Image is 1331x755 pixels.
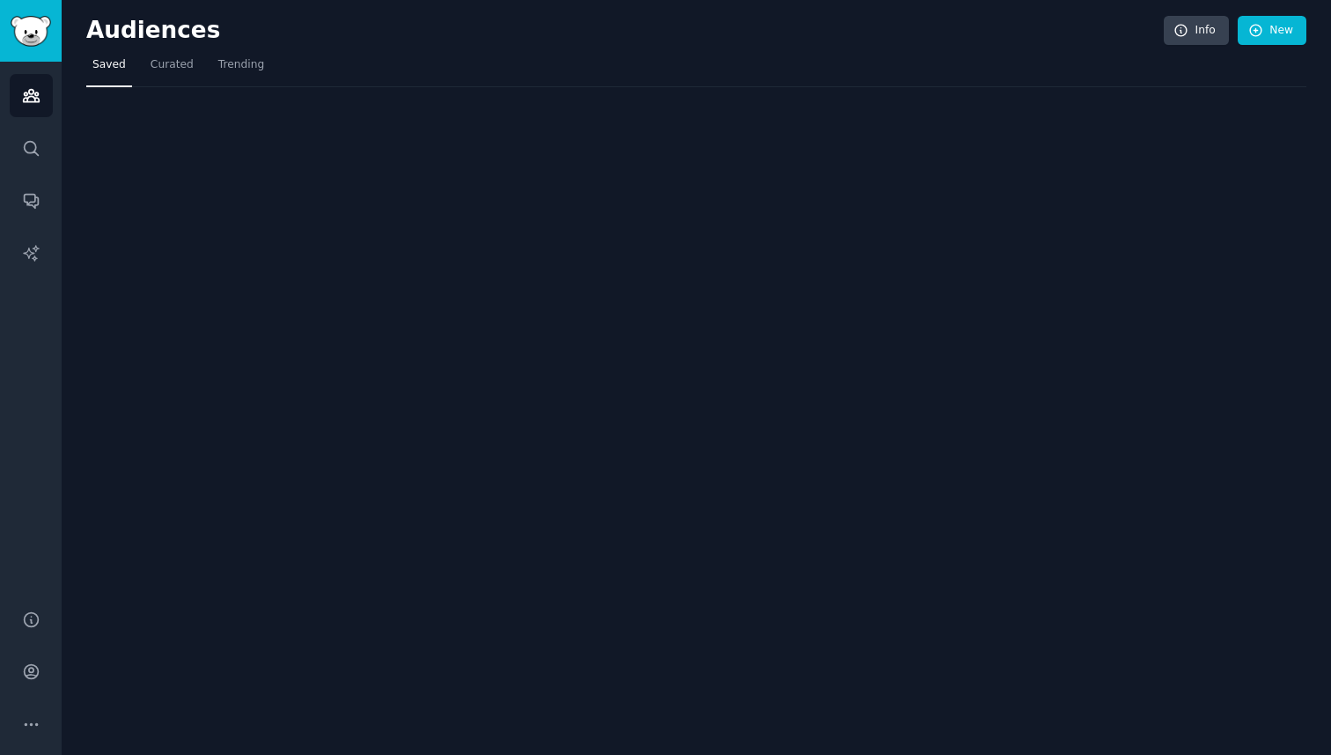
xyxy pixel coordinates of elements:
a: Saved [86,51,132,87]
img: GummySearch logo [11,16,51,47]
a: Info [1164,16,1229,46]
a: Trending [212,51,270,87]
h2: Audiences [86,17,1164,45]
a: New [1238,16,1306,46]
span: Curated [151,57,194,73]
span: Trending [218,57,264,73]
a: Curated [144,51,200,87]
span: Saved [92,57,126,73]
